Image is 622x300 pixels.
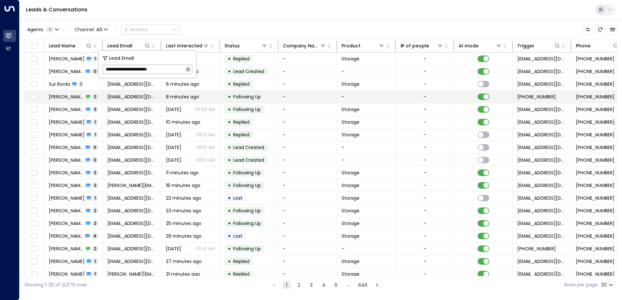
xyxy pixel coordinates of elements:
[608,25,617,34] button: Archived Leads
[92,208,98,213] span: 2
[24,281,87,288] div: Showing 1-20 of 12,979 rows
[270,281,381,289] nav: pagination navigation
[400,42,443,50] div: # of people
[228,256,231,267] div: •
[228,231,231,242] div: •
[228,66,231,77] div: •
[517,42,561,50] div: Trigger
[424,119,426,125] div: -
[576,131,615,138] span: +447407130293
[228,53,231,64] div: •
[49,42,75,50] div: Lead Name
[166,157,181,163] span: Sep 16, 2025
[459,42,479,50] div: AI mode
[166,207,201,214] span: 23 minutes ago
[166,182,200,189] span: 18 minutes ago
[517,258,566,265] span: leads@space-station.co.uk
[224,42,240,50] div: Status
[342,220,359,227] span: Storage
[166,245,181,252] span: Sep 16, 2025
[424,258,426,265] div: -
[233,68,264,75] span: Lead Created
[424,182,426,189] div: -
[278,154,337,166] td: -
[283,42,326,50] div: Company Name
[107,207,156,214] span: mycahez@gmail.com
[424,245,426,252] div: -
[576,220,615,227] span: +447546709056
[46,27,54,32] span: 1
[92,220,98,226] span: 2
[459,42,502,50] div: AI mode
[233,182,261,189] span: Following Up
[342,42,385,50] div: Product
[233,94,261,100] span: Following Up
[228,155,231,166] div: •
[166,258,202,265] span: 27 minutes ago
[233,271,250,277] span: Replied
[30,257,38,266] span: Toggle select row
[278,192,337,204] td: -
[342,81,359,87] span: Storage
[92,106,98,112] span: 3
[517,144,566,151] span: leads@space-station.co.uk
[30,232,38,240] span: Toggle select row
[342,169,359,176] span: Storage
[278,103,337,116] td: -
[228,243,231,254] div: •
[233,233,242,239] span: Lost
[342,233,359,239] span: Storage
[166,81,199,87] span: 6 minutes ago
[49,144,84,151] span: Victoria Swain
[107,131,156,138] span: victoria_swain@hotmail.com
[228,218,231,229] div: •
[49,106,84,113] span: Caroline Ardelet
[342,195,359,201] span: Storage
[576,233,615,239] span: +447704458696
[166,233,202,239] span: 26 minutes ago
[195,106,215,113] p: 09:59 AM
[96,27,102,32] span: All
[332,281,340,289] button: Go to page 5
[424,220,426,227] div: -
[278,217,337,230] td: -
[30,219,38,228] span: Toggle select row
[233,56,250,62] span: Replied
[342,271,359,277] span: Storage
[517,233,566,239] span: leads@space-station.co.uk
[576,271,615,277] span: +447748197619
[26,6,88,13] a: Leads & Conversations
[166,271,200,277] span: 31 minutes ago
[30,144,38,152] span: Toggle select row
[30,270,38,278] span: Toggle select row
[196,157,215,163] p: 08:51 AM
[233,157,264,163] span: Lead Created
[166,220,201,227] span: 25 minutes ago
[49,68,84,75] span: Laurens Spethmann
[278,141,337,154] td: -
[295,281,303,289] button: Go to page 2
[233,169,261,176] span: Following Up
[233,220,261,227] span: Following Up
[576,42,590,50] div: Phone
[424,195,426,201] div: -
[30,194,38,202] span: Toggle select row
[49,245,84,252] span: Michelle Smith
[517,245,556,252] span: +447704458696
[517,42,534,50] div: Trigger
[357,281,369,289] button: Go to page 649
[517,56,566,62] span: leads@space-station.co.uk
[107,42,132,50] div: Lead Email
[342,207,359,214] span: Storage
[233,81,250,87] span: Replied
[107,42,151,50] div: Lead Email
[49,271,85,277] span: Lee Desmond
[92,69,98,74] span: 0
[166,195,201,201] span: 23 minutes ago
[92,170,98,175] span: 2
[49,220,84,227] span: Fulton Crane
[233,207,261,214] span: Following Up
[307,281,315,289] button: Go to page 3
[107,258,156,265] span: iselou47@gmail.com
[424,207,426,214] div: -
